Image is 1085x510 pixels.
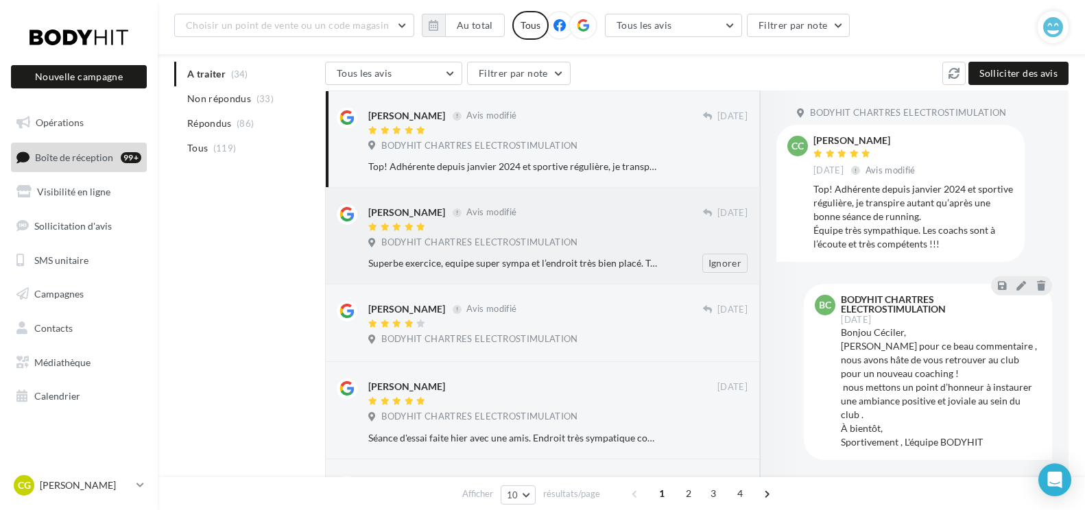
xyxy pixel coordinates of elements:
[747,14,850,37] button: Filtrer par note
[466,110,516,121] span: Avis modifié
[866,165,916,175] span: Avis modifié
[466,304,516,315] span: Avis modifié
[381,140,577,152] span: BODYHIT CHARTRES ELECTROSTIMULATION
[1038,463,1071,496] div: Open Intercom Messenger
[257,93,274,104] span: (33)
[466,207,516,218] span: Avis modifié
[8,143,150,172] a: Boîte de réception99+
[237,118,254,129] span: (86)
[8,314,150,343] a: Contacts
[605,14,742,37] button: Tous les avis
[8,246,150,275] a: SMS unitaire
[617,19,672,31] span: Tous les avis
[34,322,73,334] span: Contacts
[368,431,658,445] div: Séance d'essai faite hier avec une amis. Endroit très sympatique coach [PERSON_NAME], a l'écoute ...
[368,160,658,173] div: Top! Adhérente depuis janvier 2024 et sportive régulière, je transpire autant qu’après une bonne ...
[791,139,804,153] span: Cc
[841,326,1041,449] div: Bonjou Céciler, [PERSON_NAME] pour ce beau commentaire , nous avons hâte de vous retrouver au clu...
[34,220,112,232] span: Sollicitation d'avis
[717,207,748,219] span: [DATE]
[325,62,462,85] button: Tous les avis
[368,206,445,219] div: [PERSON_NAME]
[467,62,571,85] button: Filtrer par note
[8,348,150,377] a: Médiathèque
[368,380,445,393] div: [PERSON_NAME]
[8,108,150,137] a: Opérations
[841,315,871,324] span: [DATE]
[35,151,113,162] span: Boîte de réception
[819,298,831,312] span: BC
[841,295,1038,314] div: BODYHIT CHARTRES ELECTROSTIMULATION
[187,117,232,130] span: Répondus
[813,165,844,177] span: [DATE]
[445,14,505,37] button: Au total
[368,302,445,316] div: [PERSON_NAME]
[729,483,751,505] span: 4
[813,136,918,145] div: [PERSON_NAME]
[37,186,110,197] span: Visibilité en ligne
[702,254,748,273] button: Ignorer
[422,14,505,37] button: Au total
[34,288,84,300] span: Campagnes
[810,107,1006,119] span: BODYHIT CHARTRES ELECTROSTIMULATION
[121,152,141,163] div: 99+
[381,333,577,345] span: BODYHIT CHARTRES ELECTROSTIMULATION
[8,178,150,206] a: Visibilité en ligne
[381,236,577,249] span: BODYHIT CHARTRES ELECTROSTIMULATION
[213,143,237,154] span: (119)
[36,117,84,128] span: Opérations
[717,304,748,316] span: [DATE]
[187,141,208,155] span: Tous
[186,19,389,31] span: Choisir un point de vente ou un code magasin
[174,14,414,37] button: Choisir un point de vente ou un code magasin
[651,483,673,505] span: 1
[34,356,91,368] span: Médiathèque
[34,390,80,402] span: Calendrier
[368,256,658,270] div: Superbe exercice, equipe super sympa et l’endroit très bien placé. Tous qu’on veut pour maintenir...
[717,110,748,123] span: [DATE]
[813,182,1014,251] div: Top! Adhérente depuis janvier 2024 et sportive régulière, je transpire autant qu’après une bonne ...
[11,472,147,498] a: CG [PERSON_NAME]
[543,487,600,500] span: résultats/page
[702,483,724,505] span: 3
[8,212,150,241] a: Sollicitation d'avis
[381,411,577,423] span: BODYHIT CHARTRES ELECTROSTIMULATION
[11,65,147,88] button: Nouvelle campagne
[507,489,518,500] span: 10
[18,478,31,492] span: CG
[717,381,748,393] span: [DATE]
[34,254,88,265] span: SMS unitaire
[187,92,251,106] span: Non répondus
[40,478,131,492] p: [PERSON_NAME]
[8,382,150,411] a: Calendrier
[512,11,549,40] div: Tous
[337,67,392,79] span: Tous les avis
[368,109,445,123] div: [PERSON_NAME]
[462,487,493,500] span: Afficher
[678,483,700,505] span: 2
[968,62,1069,85] button: Solliciter des avis
[368,476,445,490] div: [PERSON_NAME]
[501,485,536,505] button: 10
[8,280,150,308] a: Campagnes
